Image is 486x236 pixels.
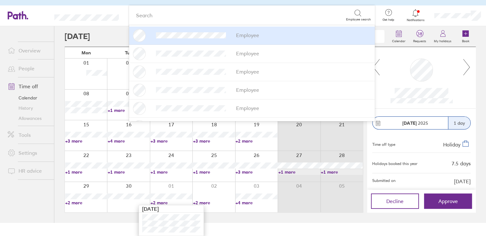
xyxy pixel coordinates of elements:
a: Time off [3,80,54,93]
div: [DATE] [139,205,204,213]
span: Employee search [346,18,371,21]
span: 38 [409,31,430,36]
div: 7.5 days [451,161,471,166]
a: +3 more [193,138,235,144]
span: [DATE] [454,178,471,184]
a: My holidays [430,26,455,47]
a: Tools [3,129,54,141]
span: Notifications [405,18,426,22]
span: Get help [378,18,399,22]
div: Holidays booked this year [372,161,418,166]
a: +1 more [278,169,320,175]
a: +1 more [321,169,363,175]
a: People [3,62,54,75]
a: Calendar [3,93,54,103]
span: Mon [81,50,91,55]
a: +1 more [150,169,192,175]
a: +2 more [150,200,192,206]
a: Allowances [3,113,54,123]
div: Employee [236,51,259,56]
a: 38Requests [409,26,430,47]
span: Holiday [443,141,460,148]
span: Approve [438,198,458,204]
label: Book [458,37,473,43]
span: Tue [125,50,132,55]
div: Time off type [372,140,395,147]
a: +3 more [150,138,192,144]
a: Settings [3,146,54,159]
a: History [3,103,54,113]
a: +4 more [108,138,150,144]
label: Requests [409,37,430,43]
a: +1 more [108,107,150,113]
div: Employee [236,69,259,75]
span: 2025 [402,121,428,126]
button: Approve [424,193,472,209]
div: Employee [236,87,259,93]
button: Decline [371,193,419,209]
a: +4 more [235,200,277,206]
a: +2 more [193,200,235,206]
a: +3 more [65,138,107,144]
a: +1 more [108,169,150,175]
div: 1 day [448,117,470,129]
div: Employee [236,105,259,111]
div: Search [136,12,152,18]
span: Submitted on [372,178,396,184]
label: My holidays [430,37,455,43]
a: +2 more [235,138,277,144]
a: Calendar [388,26,409,47]
a: +3 more [235,169,277,175]
span: Decline [386,198,404,204]
a: +1 more [65,169,107,175]
a: HR advice [3,164,54,177]
a: +1 more [193,169,235,175]
a: +2 more [65,200,107,206]
label: Calendar [388,37,409,43]
a: Book [455,26,476,47]
strong: [DATE] [402,120,417,126]
a: Overview [3,44,54,57]
a: Notifications [405,9,426,22]
div: Employee [236,32,259,38]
